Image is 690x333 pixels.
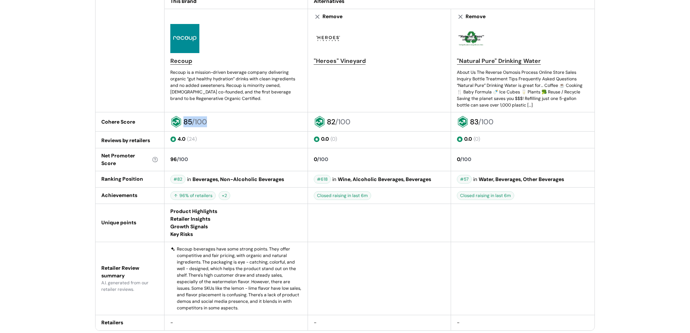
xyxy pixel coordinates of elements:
span: / [460,156,462,163]
div: Remove [322,13,342,20]
span: +2 [222,192,227,199]
div: Recoup beverages have some strong points. They offer competitive and fair pricing, with organic a... [177,246,302,311]
span: 85 [183,117,192,127]
span: 4.0 [178,136,186,142]
span: in [332,176,336,184]
td: - [165,315,308,330]
span: 96% of retailers [179,192,212,199]
span: Product Highlights [170,208,217,215]
span: #82 [174,176,182,182]
span: /100 [192,117,207,127]
span: #57 [460,176,468,182]
td: Achievements [96,188,165,204]
div: Remove [466,13,486,20]
span: in [187,176,191,184]
span: 0.0 [321,136,329,142]
span: Key Risks [170,230,193,238]
span: 0.0 [464,136,472,142]
div: Net Promoter Score [101,152,158,167]
span: 100 [462,156,471,163]
span: /100 [335,117,350,127]
span: 0 [457,156,460,163]
span: 82 [327,117,335,127]
span: 0 [314,156,317,163]
span: ( 0 ) [330,136,337,142]
td: Retailers [96,315,165,330]
div: A.I. generated from our retailer reviews. [101,280,158,293]
div: Recoup [170,57,192,65]
span: Wine, Alcoholic Beverages, Beverages [338,176,431,184]
span: 100 [319,156,328,163]
a: "Heroes" Vineyard [314,57,445,65]
span: Water, Beverages, Other Beverages [479,176,564,184]
span: / [317,156,319,163]
td: Ranking Position [96,171,165,188]
td: Unique points [96,204,165,242]
a: Recoup [170,57,302,65]
span: / [177,156,179,163]
span: #618 [317,176,328,182]
span: in [473,176,477,184]
div: Recoup is a mission-driven beverage company delivering organic “gut healthy hydration” drinks wit... [170,69,302,102]
span: Retailer Insights [170,215,210,223]
div: About Us The Reverse Osmosis Process Online Store Sales Inquiry Bottle Treatment Tips Frequently ... [457,69,589,108]
span: ( 0 ) [474,136,480,142]
div: "Natural Pure" Drinking Water [457,57,541,65]
div: Cohere Score [101,118,158,126]
span: 96 [170,156,177,163]
span: 83 [470,117,478,127]
span: Beverages, Non-Alcoholic Beverages [192,176,284,184]
div: Reviews by retailers [101,137,158,144]
div: Retailer Review summary [101,264,158,280]
span: ( 24 ) [187,136,197,142]
span: 100 [179,156,188,163]
span: Growth Signals [170,223,208,230]
span: Closed raising in last 6m [460,192,511,199]
td: - [308,315,451,330]
div: "Heroes" Vineyard [314,57,366,65]
a: "Natural Pure" Drinking Water [457,57,589,65]
span: Closed raising in last 6m [317,192,368,199]
span: /100 [478,117,494,127]
td: - [451,315,594,330]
